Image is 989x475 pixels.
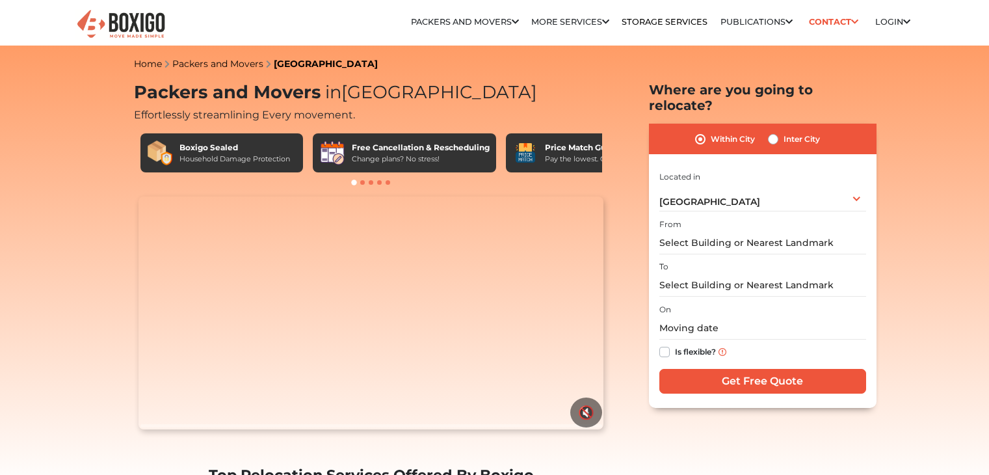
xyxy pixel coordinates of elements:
[675,344,716,358] label: Is flexible?
[659,232,866,254] input: Select Building or Nearest Landmark
[784,131,820,147] label: Inter City
[274,58,378,70] a: [GEOGRAPHIC_DATA]
[570,398,602,428] button: 🔇
[659,317,866,340] input: Moving date
[352,154,490,165] div: Change plans? No stress!
[321,81,537,103] span: [GEOGRAPHIC_DATA]
[75,8,166,40] img: Boxigo
[531,17,609,27] a: More services
[134,109,355,121] span: Effortlessly streamlining Every movement.
[659,171,700,183] label: Located in
[545,142,644,154] div: Price Match Guarantee
[179,142,290,154] div: Boxigo Sealed
[719,348,726,356] img: info
[659,369,866,394] input: Get Free Quote
[659,304,671,316] label: On
[352,142,490,154] div: Free Cancellation & Rescheduling
[720,17,793,27] a: Publications
[147,140,173,166] img: Boxigo Sealed
[711,131,755,147] label: Within City
[319,140,345,166] img: Free Cancellation & Rescheduling
[875,17,910,27] a: Login
[659,219,681,230] label: From
[659,274,866,297] input: Select Building or Nearest Landmark
[622,17,707,27] a: Storage Services
[134,82,609,103] h1: Packers and Movers
[138,197,603,429] video: Your browser does not support the video tag.
[659,196,760,208] span: [GEOGRAPHIC_DATA]
[172,58,263,70] a: Packers and Movers
[649,82,877,113] h2: Where are you going to relocate?
[512,140,538,166] img: Price Match Guarantee
[545,154,644,165] div: Pay the lowest. Guaranteed!
[411,17,519,27] a: Packers and Movers
[325,81,341,103] span: in
[134,58,162,70] a: Home
[659,261,668,273] label: To
[179,154,290,165] div: Household Damage Protection
[805,12,863,32] a: Contact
